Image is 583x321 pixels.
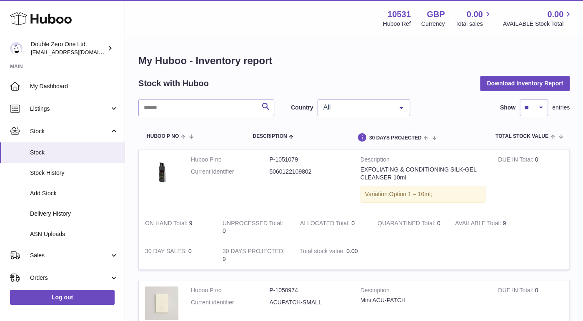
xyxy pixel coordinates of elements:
dt: Current identifier [191,168,269,176]
h2: Stock with Huboo [138,78,209,89]
div: Mini ACU-PATCH [360,296,486,304]
td: 0 [139,241,216,269]
strong: 10531 [388,9,411,20]
span: 0 [437,220,440,226]
strong: 30 DAY SALES [145,248,188,256]
span: Sales [30,251,110,259]
span: Huboo P no [147,134,179,139]
td: 9 [216,241,294,269]
a: 0.00 Total sales [455,9,492,28]
span: Listings [30,105,110,113]
strong: ON HAND Total [145,220,189,229]
td: 9 [139,213,216,241]
span: My Dashboard [30,82,118,90]
a: Log out [10,290,115,305]
strong: Total stock value [300,248,346,256]
strong: ALLOCATED Total [300,220,351,229]
span: 0.00 [467,9,483,20]
label: Show [500,104,515,112]
strong: DUE IN Total [498,156,535,165]
dt: Huboo P no [191,286,269,294]
div: Double Zero One Ltd. [31,40,106,56]
h1: My Huboo - Inventory report [138,54,570,67]
div: Huboo Ref [383,20,411,28]
span: Total stock value [495,134,548,139]
dt: Huboo P no [191,156,269,164]
img: hello@001skincare.com [10,42,23,55]
span: Description [253,134,287,139]
span: ASN Uploads [30,230,118,238]
strong: UNPROCESSED Total [223,220,283,229]
span: Add Stock [30,189,118,197]
div: Variation: [360,186,486,203]
span: Stock [30,149,118,157]
strong: QUARANTINED Total [378,220,437,229]
dd: ACUPATCH-SMALL [269,299,348,306]
div: EXFOLIATING & CONDITIONING SILK-GEL CLEANSER 10ml [360,166,486,182]
button: Download Inventory Report [480,76,570,91]
label: Country [291,104,313,112]
strong: DUE IN Total [498,287,535,296]
td: 0 [492,149,569,213]
span: Stock [30,127,110,135]
span: Option 1 = 10ml; [389,191,432,197]
td: 0 [294,213,371,241]
span: Orders [30,274,110,282]
span: Stock History [30,169,118,177]
dd: 5060122109802 [269,168,348,176]
span: 30 DAYS PROJECTED [369,135,422,141]
span: [EMAIL_ADDRESS][DOMAIN_NAME] [31,49,123,55]
span: All [321,103,393,112]
span: Delivery History [30,210,118,218]
strong: 30 DAYS PROJECTED [223,248,285,256]
span: AVAILABLE Stock Total [503,20,573,28]
img: product image [145,156,178,189]
div: Currency [421,20,445,28]
td: 9 [449,213,526,241]
dd: P-1051079 [269,156,348,164]
span: Total sales [455,20,492,28]
dt: Current identifier [191,299,269,306]
span: entries [552,104,570,112]
span: 0.00 [346,248,358,254]
strong: Description [360,156,486,166]
strong: GBP [427,9,445,20]
strong: AVAILABLE Total [455,220,503,229]
img: product image [145,286,178,320]
strong: Description [360,286,486,296]
td: 0 [216,213,294,241]
dd: P-1050974 [269,286,348,294]
a: 0.00 AVAILABLE Stock Total [503,9,573,28]
span: 0.00 [547,9,563,20]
